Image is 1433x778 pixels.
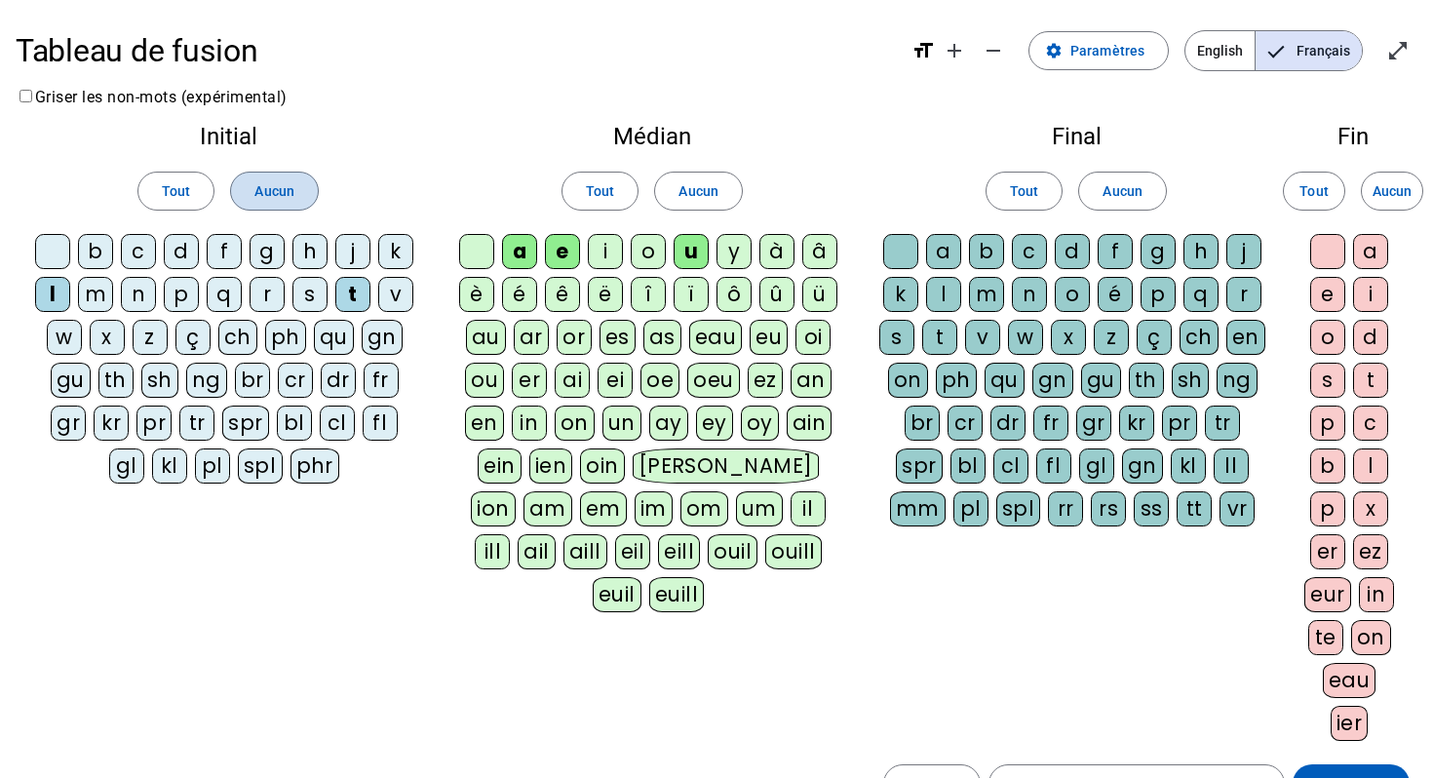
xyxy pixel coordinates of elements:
[593,577,641,612] div: euil
[555,406,595,441] div: on
[649,406,688,441] div: ay
[1373,179,1412,203] span: Aucun
[969,277,1004,312] div: m
[314,320,354,355] div: qu
[31,125,425,148] h2: Initial
[1081,363,1121,398] div: gu
[218,320,257,355] div: ch
[254,179,293,203] span: Aucun
[250,234,285,269] div: g
[222,406,269,441] div: spr
[791,491,826,526] div: il
[1304,125,1402,148] h2: Fin
[911,39,935,62] mat-icon: format_size
[943,39,966,62] mat-icon: add
[802,277,837,312] div: ü
[588,277,623,312] div: ë
[1045,42,1063,59] mat-icon: settings
[19,90,32,102] input: Griser les non-mots (expérimental)
[1010,179,1038,203] span: Tout
[922,320,957,355] div: t
[1353,491,1388,526] div: x
[1310,491,1345,526] div: p
[1141,277,1176,312] div: p
[1256,31,1362,70] span: Français
[1055,234,1090,269] div: d
[278,363,313,398] div: cr
[121,234,156,269] div: c
[1331,706,1369,741] div: ier
[736,491,783,526] div: um
[175,320,211,355] div: ç
[557,320,592,355] div: or
[1032,363,1073,398] div: gn
[935,31,974,70] button: Augmenter la taille de la police
[1172,363,1209,398] div: sh
[750,320,788,355] div: eu
[990,406,1026,441] div: dr
[378,277,413,312] div: v
[1012,277,1047,312] div: n
[696,406,733,441] div: ey
[1177,491,1212,526] div: tt
[1184,30,1363,71] mat-button-toggle-group: Language selection
[896,448,943,484] div: spr
[635,491,673,526] div: im
[1310,448,1345,484] div: b
[588,234,623,269] div: i
[765,534,821,569] div: ouill
[1310,363,1345,398] div: s
[94,406,129,441] div: kr
[363,406,398,441] div: fl
[1220,491,1255,526] div: vr
[631,234,666,269] div: o
[230,172,318,211] button: Aucun
[1012,234,1047,269] div: c
[748,363,783,398] div: ez
[16,19,896,82] h1: Tableau de fusion
[795,320,831,355] div: oi
[109,448,144,484] div: gl
[759,234,794,269] div: à
[51,406,86,441] div: gr
[1033,406,1068,441] div: fr
[1353,534,1388,569] div: ez
[1141,234,1176,269] div: g
[545,277,580,312] div: ê
[137,172,214,211] button: Tout
[716,234,752,269] div: y
[1098,234,1133,269] div: f
[1353,320,1388,355] div: d
[456,125,848,148] h2: Médian
[277,406,312,441] div: bl
[674,234,709,269] div: u
[1283,172,1345,211] button: Tout
[600,320,636,355] div: es
[292,277,328,312] div: s
[586,179,614,203] span: Tout
[207,277,242,312] div: q
[1353,277,1388,312] div: i
[1134,491,1169,526] div: ss
[1137,320,1172,355] div: ç
[1310,320,1345,355] div: o
[1353,234,1388,269] div: a
[1351,620,1391,655] div: on
[471,491,516,526] div: ion
[926,277,961,312] div: l
[1129,363,1164,398] div: th
[186,363,227,398] div: ng
[741,406,779,441] div: oy
[580,448,625,484] div: oin
[615,534,651,569] div: eil
[378,234,413,269] div: k
[152,448,187,484] div: kl
[974,31,1013,70] button: Diminuer la taille de la police
[35,277,70,312] div: l
[1359,577,1394,612] div: in
[1310,277,1345,312] div: e
[265,320,306,355] div: ph
[1036,448,1071,484] div: fl
[890,491,946,526] div: mm
[1183,234,1219,269] div: h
